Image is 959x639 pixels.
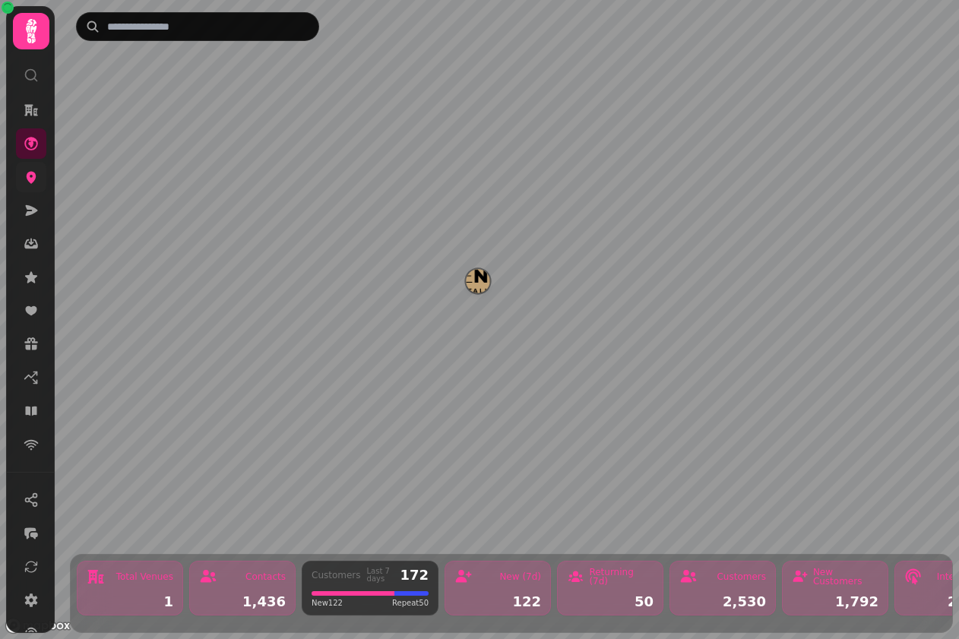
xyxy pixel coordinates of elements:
[454,595,541,609] div: 122
[245,572,286,581] div: Contacts
[312,597,343,609] span: New 122
[717,572,766,581] div: Customers
[5,617,71,634] a: Mapbox logo
[466,269,490,298] div: Map marker
[792,595,878,609] div: 1,792
[466,269,490,293] button: Pepe Nero
[367,568,394,583] div: Last 7 days
[87,595,173,609] div: 1
[199,595,286,609] div: 1,436
[813,568,878,586] div: New Customers
[589,568,654,586] div: Returning (7d)
[116,572,173,581] div: Total Venues
[392,597,429,609] span: Repeat 50
[499,572,541,581] div: New (7d)
[567,595,654,609] div: 50
[400,568,429,582] div: 172
[312,571,361,580] div: Customers
[679,595,766,609] div: 2,530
